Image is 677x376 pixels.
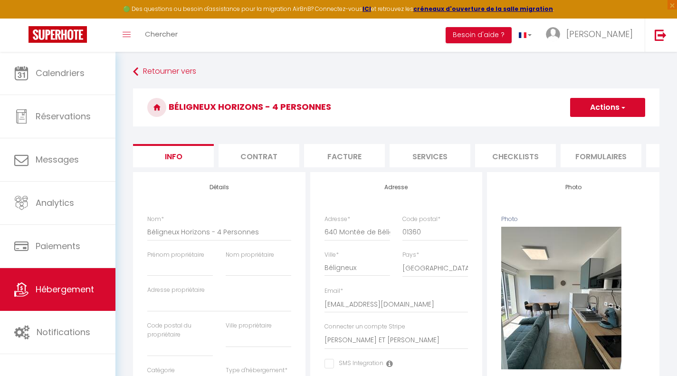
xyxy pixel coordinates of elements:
[36,240,80,252] span: Paiements
[539,19,645,52] a: ... [PERSON_NAME]
[226,251,274,260] label: Nom propriétaire
[324,287,343,296] label: Email
[324,251,339,260] label: Ville
[655,29,667,41] img: logout
[402,251,419,260] label: Pays
[324,184,468,191] h4: Adresse
[324,215,350,224] label: Adresse
[36,154,79,165] span: Messages
[219,144,299,167] li: Contrat
[446,27,512,43] button: Besoin d'aide ?
[566,28,633,40] span: [PERSON_NAME]
[402,215,440,224] label: Code postal
[36,110,91,122] span: Réservations
[546,27,560,41] img: ...
[475,144,556,167] li: Checklists
[390,144,470,167] li: Services
[138,19,185,52] a: Chercher
[29,26,87,43] img: Super Booking
[413,5,553,13] a: créneaux d'ouverture de la salle migration
[226,366,287,375] label: Type d'hébergement
[226,321,272,330] label: Ville propriétaire
[147,286,205,295] label: Adresse propriétaire
[145,29,178,39] span: Chercher
[133,144,214,167] li: Info
[147,321,213,339] label: Code postal du propriétaire
[147,215,164,224] label: Nom
[37,326,90,338] span: Notifications
[324,322,405,331] label: Connecter un compte Stripe
[362,5,371,13] a: ICI
[36,283,94,295] span: Hébergement
[36,197,74,209] span: Analytics
[133,63,659,80] a: Retourner vers
[501,184,645,191] h4: Photo
[36,67,85,79] span: Calendriers
[8,4,36,32] button: Ouvrir le widget de chat LiveChat
[147,251,204,260] label: Prénom propriétaire
[147,184,291,191] h4: Détails
[304,144,385,167] li: Facture
[133,88,659,126] h3: Béligneux Horizons - 4 Personnes
[561,144,641,167] li: Formulaires
[501,215,518,224] label: Photo
[570,98,645,117] button: Actions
